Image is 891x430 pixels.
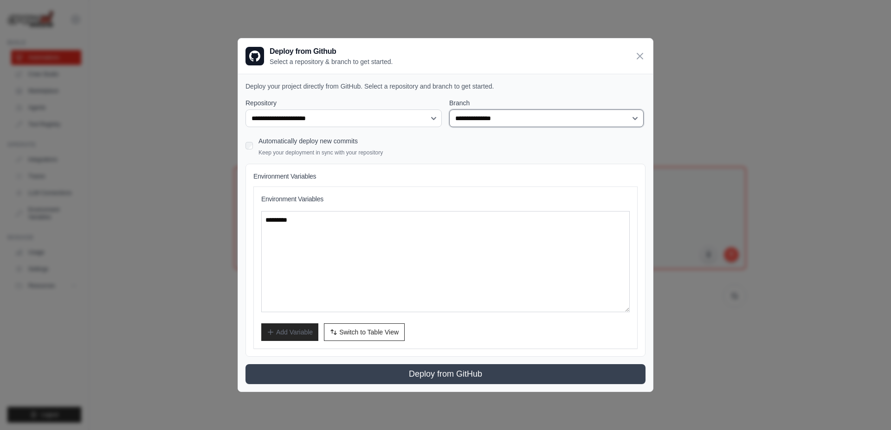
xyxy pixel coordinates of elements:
button: Deploy from GitHub [245,364,646,384]
label: Automatically deploy new commits [258,137,358,145]
h3: Environment Variables [261,194,630,204]
span: Switch to Table View [339,327,399,337]
label: Branch [449,98,646,108]
p: Deploy your project directly from GitHub. Select a repository and branch to get started. [245,82,646,91]
label: Repository [245,98,442,108]
iframe: Chat Widget [845,385,891,430]
p: Select a repository & branch to get started. [270,57,393,66]
h4: Environment Variables [253,172,638,181]
button: Add Variable [261,323,318,341]
h3: Deploy from Github [270,46,393,57]
button: Switch to Table View [324,323,405,341]
p: Keep your deployment in sync with your repository [258,149,383,156]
